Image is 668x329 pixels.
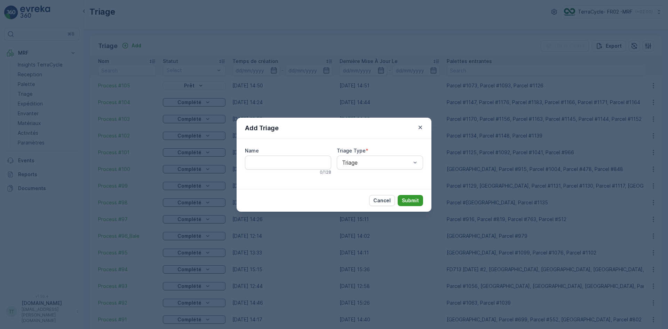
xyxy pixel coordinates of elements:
[373,197,391,204] p: Cancel
[337,148,366,154] label: Triage Type
[245,148,259,154] label: Name
[245,123,279,133] p: Add Triage
[402,197,419,204] p: Submit
[320,170,331,175] p: 0 / 128
[398,195,423,206] button: Submit
[369,195,395,206] button: Cancel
